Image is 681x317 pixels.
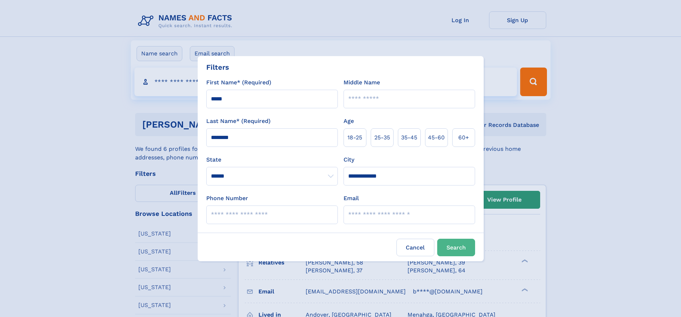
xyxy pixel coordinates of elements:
[401,133,417,142] span: 35‑45
[458,133,469,142] span: 60+
[344,155,354,164] label: City
[347,133,362,142] span: 18‑25
[206,62,229,73] div: Filters
[206,155,338,164] label: State
[206,117,271,125] label: Last Name* (Required)
[344,194,359,203] label: Email
[396,239,434,256] label: Cancel
[374,133,390,142] span: 25‑35
[428,133,445,142] span: 45‑60
[344,117,354,125] label: Age
[437,239,475,256] button: Search
[206,194,248,203] label: Phone Number
[206,78,271,87] label: First Name* (Required)
[344,78,380,87] label: Middle Name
